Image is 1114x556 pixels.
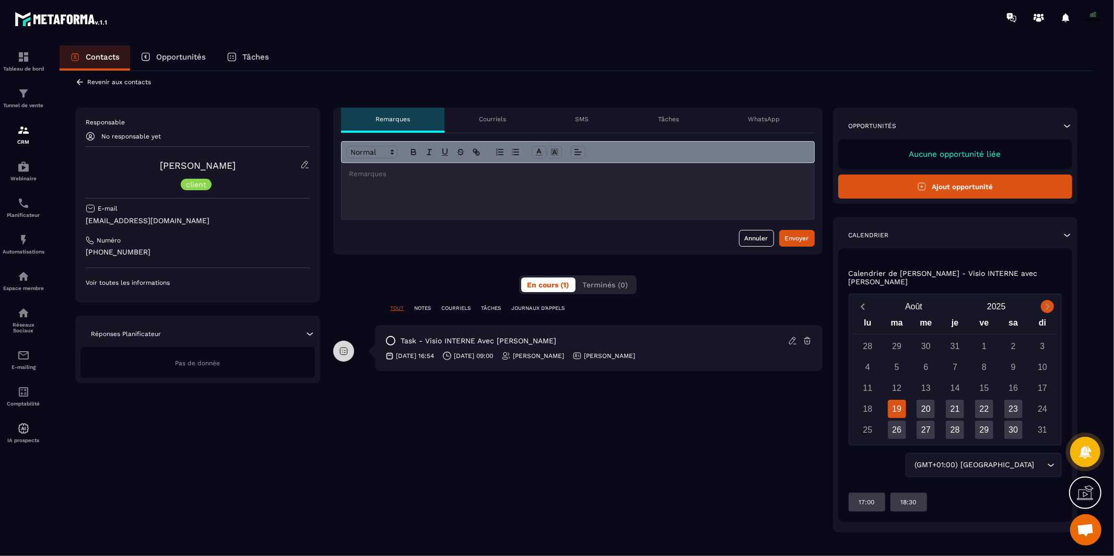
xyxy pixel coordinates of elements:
[3,262,44,299] a: automationsautomationsEspace membre
[3,189,44,226] a: schedulerschedulerPlanificateur
[17,87,30,100] img: formation
[853,337,1058,439] div: Calendar days
[1034,337,1052,355] div: 3
[17,160,30,173] img: automations
[853,316,1058,439] div: Calendar wrapper
[584,352,636,360] p: [PERSON_NAME]
[156,52,206,62] p: Opportunités
[454,352,494,360] p: [DATE] 09:00
[442,305,471,312] p: COURRIELS
[3,66,44,72] p: Tableau de bord
[583,281,628,289] span: Terminés (0)
[86,52,120,62] p: Contacts
[859,421,877,439] div: 25
[3,43,44,79] a: formationformationTableau de bord
[946,337,964,355] div: 31
[86,247,310,257] p: [PHONE_NUMBER]
[849,269,1062,286] p: Calendrier de [PERSON_NAME] - Visio INTERNE avec [PERSON_NAME]
[576,115,589,123] p: SMS
[3,116,44,153] a: formationformationCRM
[888,337,906,355] div: 29
[849,149,1062,159] p: Aucune opportunité liée
[577,277,635,292] button: Terminés (0)
[3,322,44,333] p: Réseaux Sociaux
[975,337,993,355] div: 1
[17,270,30,283] img: automations
[86,216,310,226] p: [EMAIL_ADDRESS][DOMAIN_NAME]
[3,401,44,407] p: Comptabilité
[1034,358,1052,376] div: 10
[888,421,906,439] div: 26
[91,330,161,338] p: Réponses Planificateur
[3,102,44,108] p: Tunnel de vente
[521,277,576,292] button: En cours (1)
[888,400,906,418] div: 19
[160,160,236,171] a: [PERSON_NAME]
[97,236,121,245] p: Numéro
[3,378,44,414] a: accountantaccountantComptabilité
[901,498,917,506] p: 18:30
[130,45,216,71] a: Opportunités
[175,360,220,367] span: Pas de donnée
[849,122,897,130] p: Opportunités
[941,316,970,334] div: je
[186,181,206,188] p: client
[3,139,44,145] p: CRM
[376,115,410,123] p: Remarques
[3,176,44,181] p: Webinaire
[917,337,935,355] div: 30
[859,379,877,397] div: 11
[1004,358,1023,376] div: 9
[1070,514,1101,546] a: Ouvrir le chat
[859,400,877,418] div: 18
[396,352,435,360] p: [DATE] 16:54
[911,316,941,334] div: me
[859,498,875,506] p: 17:00
[17,422,30,435] img: automations
[888,358,906,376] div: 5
[17,349,30,362] img: email
[970,316,999,334] div: ve
[873,297,955,316] button: Open months overlay
[216,45,279,71] a: Tâches
[917,421,935,439] div: 27
[975,400,993,418] div: 22
[401,336,557,346] p: task - Visio INTERNE avec [PERSON_NAME]
[859,337,877,355] div: 28
[999,316,1028,334] div: sa
[946,358,964,376] div: 7
[391,305,404,312] p: TOUT
[912,459,1037,471] span: (GMT+01:00) [GEOGRAPHIC_DATA]
[60,45,130,71] a: Contacts
[785,233,809,244] div: Envoyer
[1037,459,1045,471] input: Search for option
[946,421,964,439] div: 28
[3,437,44,443] p: IA prospects
[86,279,310,287] p: Voir toutes les informations
[1004,379,1023,397] div: 16
[946,400,964,418] div: 21
[1004,421,1023,439] div: 30
[739,230,774,247] button: Annuler
[888,379,906,397] div: 12
[1034,379,1052,397] div: 17
[1038,299,1057,314] button: Next month
[658,115,679,123] p: Tâches
[975,421,993,439] div: 29
[955,297,1038,316] button: Open years overlay
[975,379,993,397] div: 15
[15,9,109,28] img: logo
[17,234,30,246] img: automations
[98,204,118,213] p: E-mail
[3,79,44,116] a: formationformationTunnel de vente
[17,197,30,210] img: scheduler
[917,358,935,376] div: 6
[17,386,30,398] img: accountant
[1004,400,1023,418] div: 23
[1034,421,1052,439] div: 31
[917,400,935,418] div: 20
[906,453,1062,477] div: Search for option
[86,118,310,126] p: Responsable
[101,133,161,140] p: No responsable yet
[3,212,44,218] p: Planificateur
